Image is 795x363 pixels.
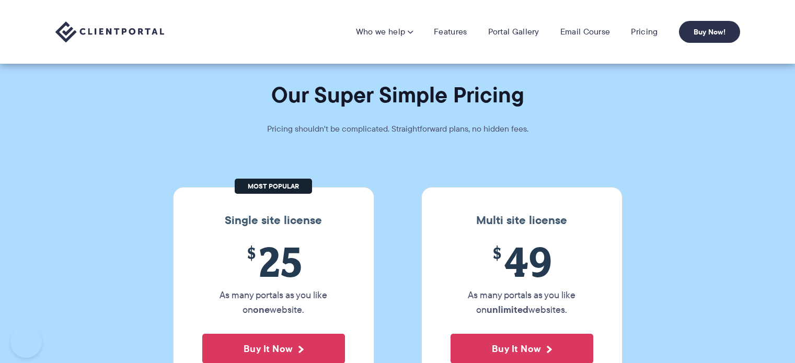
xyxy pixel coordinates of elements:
[241,122,555,136] p: Pricing shouldn't be complicated. Straightforward plans, no hidden fees.
[202,238,345,285] span: 25
[434,27,467,37] a: Features
[679,21,740,43] a: Buy Now!
[631,27,658,37] a: Pricing
[184,214,363,227] h3: Single site license
[202,288,345,317] p: As many portals as you like on website.
[10,326,42,358] iframe: Toggle Customer Support
[451,238,593,285] span: 49
[253,302,270,317] strong: one
[560,27,610,37] a: Email Course
[451,288,593,317] p: As many portals as you like on websites.
[356,27,413,37] a: Who we help
[488,27,539,37] a: Portal Gallery
[432,214,612,227] h3: Multi site license
[487,302,528,317] strong: unlimited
